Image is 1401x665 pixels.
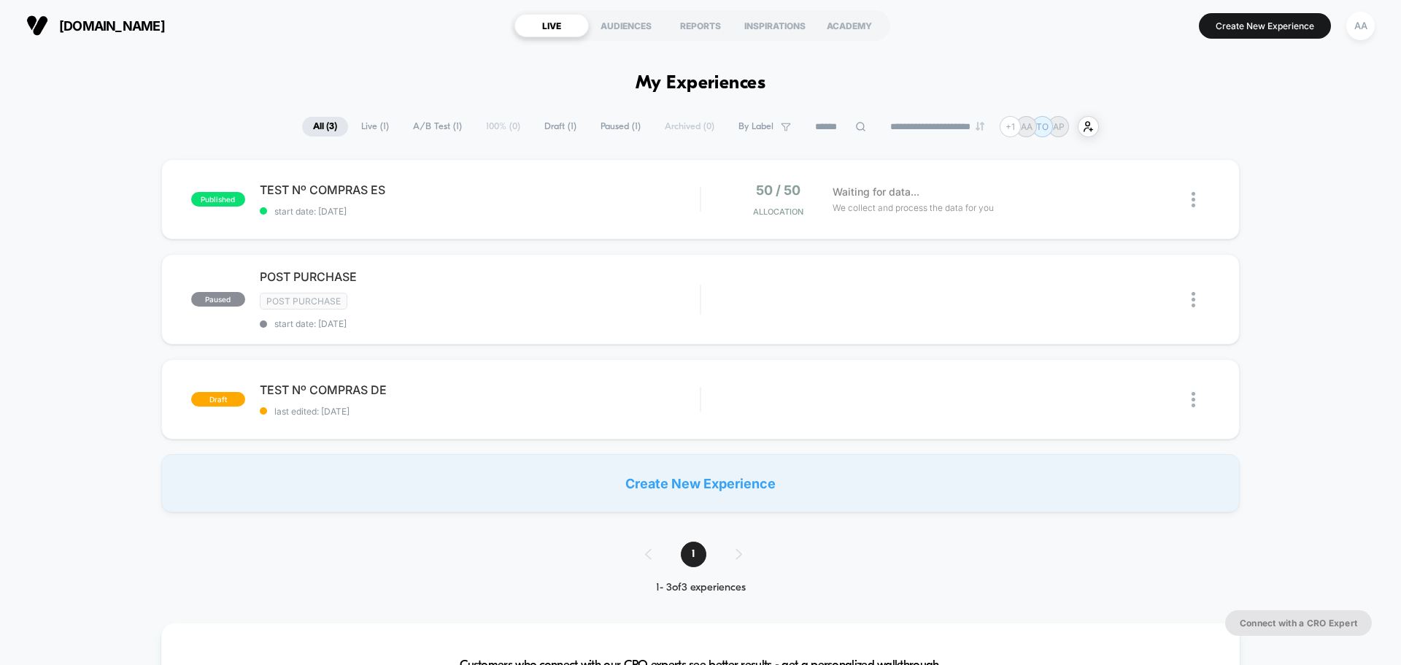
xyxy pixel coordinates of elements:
span: draft [191,392,245,407]
span: [DOMAIN_NAME] [59,18,165,34]
button: AA [1342,11,1379,41]
img: close [1192,292,1195,307]
div: ACADEMY [812,14,887,37]
span: Waiting for data... [833,184,919,200]
span: Paused ( 1 ) [590,117,652,137]
button: Create New Experience [1199,13,1331,39]
span: published [191,192,245,207]
span: Draft ( 1 ) [533,117,587,137]
span: start date: [DATE] [260,206,700,217]
span: Allocation [753,207,803,217]
span: All ( 3 ) [302,117,348,137]
span: TEST Nº COMPRAS DE [260,383,700,397]
div: LIVE [514,14,589,37]
span: Live ( 1 ) [350,117,400,137]
p: TO [1036,121,1049,132]
span: start date: [DATE] [260,318,700,329]
img: end [976,122,984,131]
div: 1 - 3 of 3 experiences [630,582,771,594]
span: We collect and process the data for you [833,201,994,215]
button: Connect with a CRO Expert [1225,610,1372,636]
div: INSPIRATIONS [738,14,812,37]
span: paused [191,292,245,307]
span: 50 / 50 [756,182,800,198]
img: close [1192,392,1195,407]
div: AUDIENCES [589,14,663,37]
img: close [1192,192,1195,207]
p: AA [1021,121,1033,132]
img: Visually logo [26,15,48,36]
p: AP [1053,121,1065,132]
span: Post Purchase [260,293,347,310]
div: AA [1346,12,1375,40]
h1: My Experiences [636,73,766,94]
span: last edited: [DATE] [260,406,700,417]
span: TEST Nº COMPRAS ES [260,182,700,197]
button: [DOMAIN_NAME] [22,14,169,37]
span: POST PURCHASE [260,269,700,284]
div: + 1 [1000,116,1021,137]
div: Create New Experience [161,454,1240,512]
span: By Label [738,121,773,132]
div: REPORTS [663,14,738,37]
span: 1 [681,542,706,567]
span: A/B Test ( 1 ) [402,117,473,137]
